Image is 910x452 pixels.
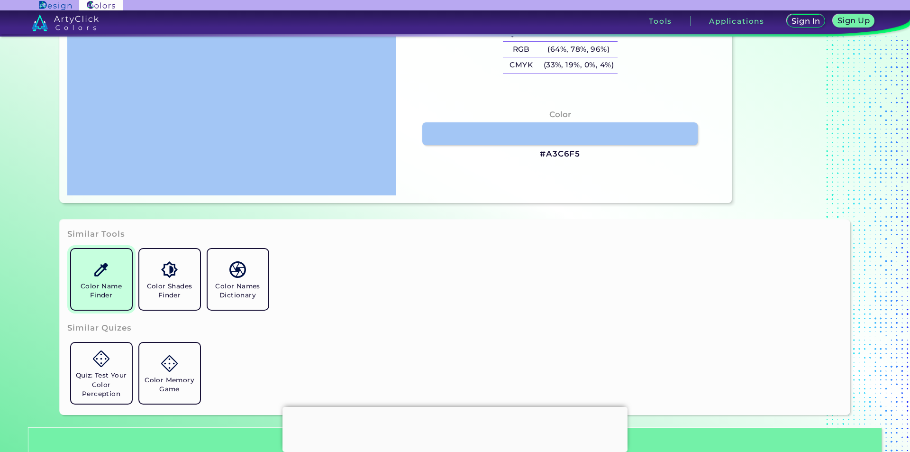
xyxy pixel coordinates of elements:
[136,339,204,407] a: Color Memory Game
[67,245,136,314] a: Color Name Finder
[93,261,109,278] img: icon_color_name_finder.svg
[67,323,132,334] h3: Similar Quizes
[839,17,868,24] h5: Sign Up
[39,1,71,10] img: ArtyClick Design logo
[211,282,264,300] h5: Color Names Dictionary
[67,229,125,240] h3: Similar Tools
[503,42,540,57] h5: RGB
[161,355,178,372] img: icon_game.svg
[835,15,873,27] a: Sign Up
[503,57,540,73] h5: CMYK
[75,371,128,398] h5: Quiz: Test Your Color Perception
[540,148,580,160] h3: #A3C6F5
[282,407,628,450] iframe: Advertisement
[67,339,136,407] a: Quiz: Test Your Color Perception
[161,261,178,278] img: icon_color_shades.svg
[549,108,571,121] h4: Color
[649,18,672,25] h3: Tools
[32,14,99,31] img: logo_artyclick_colors_white.svg
[136,245,204,314] a: Color Shades Finder
[204,245,272,314] a: Color Names Dictionary
[540,42,618,57] h5: (64%, 78%, 96%)
[540,57,618,73] h5: (33%, 19%, 0%, 4%)
[793,18,819,25] h5: Sign In
[143,282,196,300] h5: Color Shades Finder
[93,351,109,367] img: icon_game.svg
[709,18,764,25] h3: Applications
[788,15,823,27] a: Sign In
[229,261,246,278] img: icon_color_names_dictionary.svg
[143,376,196,394] h5: Color Memory Game
[75,282,128,300] h5: Color Name Finder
